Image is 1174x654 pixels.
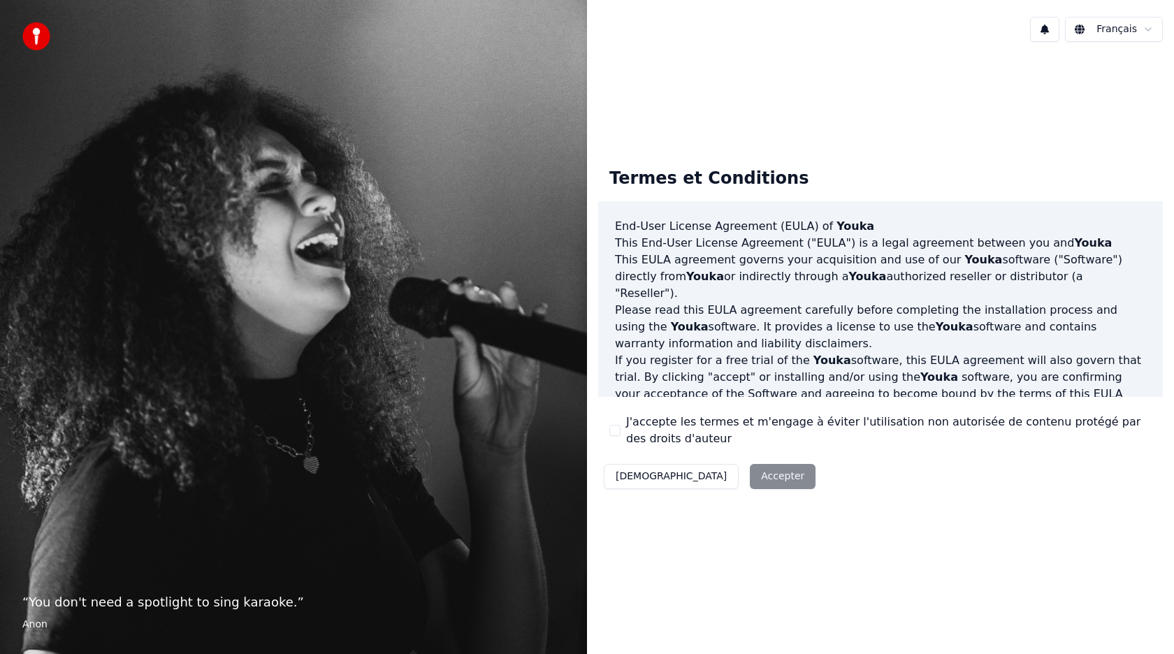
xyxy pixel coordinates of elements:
span: Youka [848,270,886,283]
p: This EULA agreement governs your acquisition and use of our software ("Software") directly from o... [615,252,1146,302]
span: Youka [936,320,973,333]
span: Youka [920,370,958,384]
img: youka [22,22,50,50]
p: If you register for a free trial of the software, this EULA agreement will also govern that trial... [615,352,1146,419]
label: J'accepte les termes et m'engage à éviter l'utilisation non autorisée de contenu protégé par des ... [626,414,1152,447]
span: Youka [671,320,709,333]
footer: Anon [22,618,565,632]
span: Youka [686,270,724,283]
h3: End-User License Agreement (EULA) of [615,218,1146,235]
span: Youka [964,253,1002,266]
span: Youka [836,219,874,233]
span: Youka [1074,236,1112,249]
span: Youka [813,354,851,367]
button: [DEMOGRAPHIC_DATA] [604,464,739,489]
p: Please read this EULA agreement carefully before completing the installation process and using th... [615,302,1146,352]
p: This End-User License Agreement ("EULA") is a legal agreement between you and [615,235,1146,252]
p: “ You don't need a spotlight to sing karaoke. ” [22,593,565,612]
div: Termes et Conditions [598,157,820,201]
